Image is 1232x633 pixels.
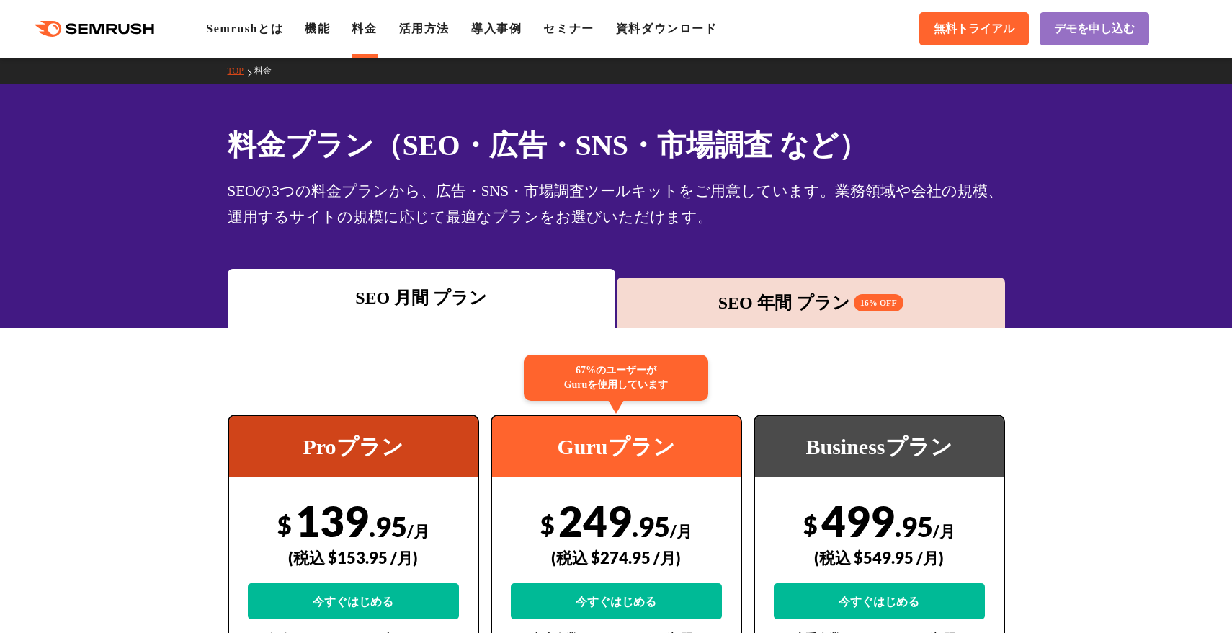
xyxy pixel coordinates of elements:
[399,22,450,35] a: 活用方法
[228,178,1005,230] div: SEOの3つの料金プランから、広告・SNS・市場調査ツールキットをご用意しています。業務領域や会社の規模、運用するサイトの規模に応じて最適なプランをお選びいただけます。
[543,22,594,35] a: セミナー
[407,521,429,541] span: /月
[895,510,933,543] span: .95
[803,510,818,539] span: $
[774,583,985,619] a: 今すぐはじめる
[632,510,670,543] span: .95
[369,510,407,543] span: .95
[524,355,708,401] div: 67%のユーザーが Guruを使用しています
[1054,22,1135,37] span: デモを申し込む
[471,22,522,35] a: 導入事例
[933,521,955,541] span: /月
[919,12,1029,45] a: 無料トライアル
[774,532,985,583] div: (税込 $549.95 /月)
[235,285,609,311] div: SEO 月間 プラン
[511,583,722,619] a: 今すぐはじめる
[755,416,1004,477] div: Businessプラン
[1040,12,1149,45] a: デモを申し込む
[624,290,998,316] div: SEO 年間 プラン
[492,416,741,477] div: Guruプラン
[511,495,722,619] div: 249
[511,532,722,583] div: (税込 $274.95 /月)
[774,495,985,619] div: 499
[228,124,1005,167] h1: 料金プラン（SEO・広告・SNS・市場調査 など）
[670,521,692,541] span: /月
[854,294,903,311] span: 16% OFF
[254,66,282,76] a: 料金
[616,22,718,35] a: 資料ダウンロード
[229,416,478,477] div: Proプラン
[248,495,459,619] div: 139
[206,22,283,35] a: Semrushとは
[228,66,254,76] a: TOP
[540,510,555,539] span: $
[352,22,377,35] a: 料金
[248,532,459,583] div: (税込 $153.95 /月)
[277,510,292,539] span: $
[305,22,330,35] a: 機能
[248,583,459,619] a: 今すぐはじめる
[934,22,1014,37] span: 無料トライアル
